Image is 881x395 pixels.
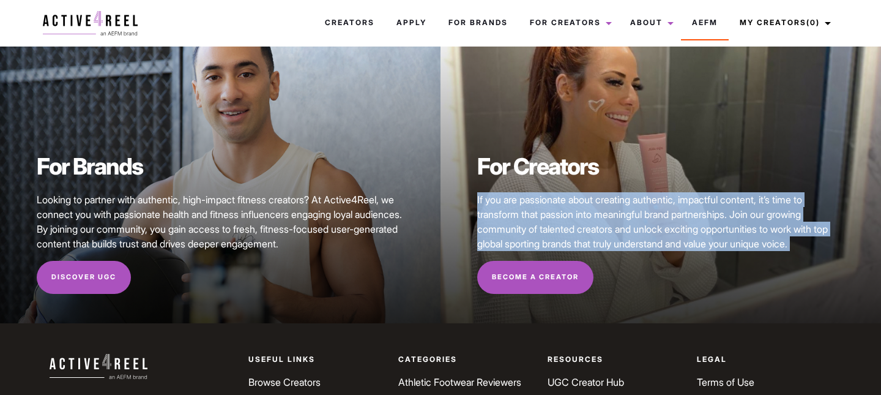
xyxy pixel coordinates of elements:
img: a4r-logo-white.svg [50,354,147,379]
p: Useful Links [248,354,383,365]
a: Browse Creators [248,376,321,388]
a: Creators [314,6,385,39]
p: Resources [548,354,682,365]
a: For Creators [519,6,619,39]
img: a4r-logo.svg [43,11,138,36]
a: Become a Creator [477,261,593,294]
span: If you are passionate about creating authentic, impactful content, it’s time to transform that pa... [477,194,828,250]
a: Terms of Use [697,376,754,388]
p: Legal [697,354,831,365]
a: AEFM [681,6,729,39]
a: For Brands [437,6,519,39]
h2: For Brands [37,151,404,182]
h2: For Creators [477,151,844,182]
a: UGC Creator Hub [548,376,624,388]
a: About [619,6,681,39]
a: Discover UGC [37,261,131,294]
p: Looking to partner with authentic, high-impact fitness creators? At Active4Reel, we connect you w... [37,192,404,251]
a: My Creators(0) [729,6,838,39]
p: Categories [398,354,533,365]
span: (0) [806,18,820,27]
a: Apply [385,6,437,39]
a: Athletic Footwear Reviewers [398,376,521,388]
